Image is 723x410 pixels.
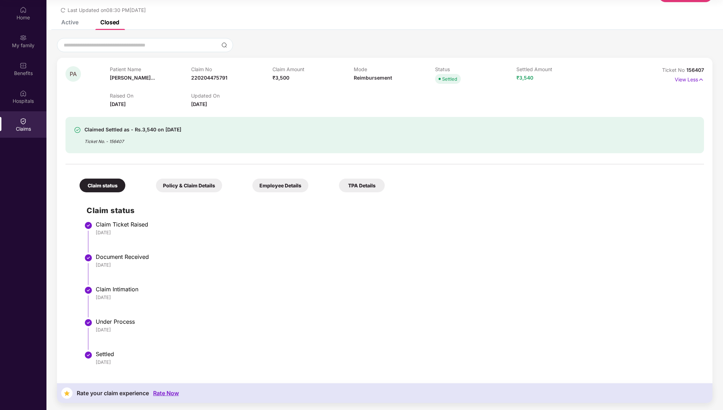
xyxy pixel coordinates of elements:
[686,67,704,73] span: 156407
[77,390,149,397] div: Rate your claim experience
[191,75,227,81] span: 220204475791
[516,66,598,72] p: Settled Amount
[96,294,697,300] div: [DATE]
[252,179,308,192] div: Employee Details
[110,66,191,72] p: Patient Name
[662,67,686,73] span: Ticket No
[84,318,93,327] img: svg+xml;base64,PHN2ZyBpZD0iU3RlcC1Eb25lLTMyeDMyIiB4bWxucz0iaHR0cDovL3d3dy53My5vcmcvMjAwMC9zdmciIH...
[272,75,289,81] span: ₹3,500
[110,101,126,107] span: [DATE]
[354,75,392,81] span: Reimbursement
[70,71,77,77] span: PA
[153,390,179,397] div: Rate Now
[84,125,181,134] div: Claimed Settled as - Rs.3,540 on [DATE]
[20,118,27,125] img: svg+xml;base64,PHN2ZyBpZD0iQ2xhaW0iIHhtbG5zPSJodHRwOi8vd3d3LnczLm9yZy8yMDAwL3N2ZyIgd2lkdGg9IjIwIi...
[698,76,704,83] img: svg+xml;base64,PHN2ZyB4bWxucz0iaHR0cDovL3d3dy53My5vcmcvMjAwMC9zdmciIHdpZHRoPSIxNyIgaGVpZ2h0PSIxNy...
[442,75,457,82] div: Settled
[61,7,65,13] span: redo
[191,93,272,99] p: Updated On
[191,66,272,72] p: Claim No
[20,6,27,13] img: svg+xml;base64,PHN2ZyBpZD0iSG9tZSIgeG1sbnM9Imh0dHA6Ly93d3cudzMub3JnLzIwMDAvc3ZnIiB3aWR0aD0iMjAiIG...
[339,179,385,192] div: TPA Details
[96,359,697,365] div: [DATE]
[84,286,93,294] img: svg+xml;base64,PHN2ZyBpZD0iU3RlcC1Eb25lLTMyeDMyIiB4bWxucz0iaHR0cDovL3d3dy53My5vcmcvMjAwMC9zdmciIH...
[84,134,181,145] div: Ticket No. - 156407
[156,179,222,192] div: Policy & Claim Details
[20,34,27,41] img: svg+xml;base64,PHN2ZyB3aWR0aD0iMjAiIGhlaWdodD0iMjAiIHZpZXdCb3g9IjAgMCAyMCAyMCIgZmlsbD0ibm9uZSIgeG...
[84,221,93,230] img: svg+xml;base64,PHN2ZyBpZD0iU3RlcC1Eb25lLTMyeDMyIiB4bWxucz0iaHR0cDovL3d3dy53My5vcmcvMjAwMC9zdmciIH...
[20,90,27,97] img: svg+xml;base64,PHN2ZyBpZD0iSG9zcGl0YWxzIiB4bWxucz0iaHR0cDovL3d3dy53My5vcmcvMjAwMC9zdmciIHdpZHRoPS...
[80,179,125,192] div: Claim status
[74,126,81,133] img: svg+xml;base64,PHN2ZyBpZD0iU3VjY2Vzcy0zMngzMiIgeG1sbnM9Imh0dHA6Ly93d3cudzMub3JnLzIwMDAvc3ZnIiB3aW...
[61,19,78,26] div: Active
[96,318,697,325] div: Under Process
[272,66,354,72] p: Claim Amount
[84,351,93,359] img: svg+xml;base64,PHN2ZyBpZD0iU3RlcC1Eb25lLTMyeDMyIiB4bWxucz0iaHR0cDovL3d3dy53My5vcmcvMjAwMC9zdmciIH...
[96,327,697,333] div: [DATE]
[435,66,516,72] p: Status
[191,101,207,107] span: [DATE]
[96,262,697,268] div: [DATE]
[516,75,533,81] span: ₹3,540
[84,254,93,262] img: svg+xml;base64,PHN2ZyBpZD0iU3RlcC1Eb25lLTMyeDMyIiB4bWxucz0iaHR0cDovL3d3dy53My5vcmcvMjAwMC9zdmciIH...
[675,74,704,83] p: View Less
[96,253,697,260] div: Document Received
[354,66,435,72] p: Mode
[221,42,227,48] img: svg+xml;base64,PHN2ZyBpZD0iU2VhcmNoLTMyeDMyIiB4bWxucz0iaHR0cDovL3d3dy53My5vcmcvMjAwMC9zdmciIHdpZH...
[110,75,155,81] span: [PERSON_NAME]...
[96,221,697,228] div: Claim Ticket Raised
[61,387,73,399] img: svg+xml;base64,PHN2ZyB4bWxucz0iaHR0cDovL3d3dy53My5vcmcvMjAwMC9zdmciIHdpZHRoPSIzNyIgaGVpZ2h0PSIzNy...
[96,229,697,236] div: [DATE]
[20,62,27,69] img: svg+xml;base64,PHN2ZyBpZD0iQmVuZWZpdHMiIHhtbG5zPSJodHRwOi8vd3d3LnczLm9yZy8yMDAwL3N2ZyIgd2lkdGg9Ij...
[87,205,697,216] h2: Claim status
[96,350,697,358] div: Settled
[110,93,191,99] p: Raised On
[96,286,697,293] div: Claim Intimation
[68,7,146,13] span: Last Updated on 08:30 PM[DATE]
[100,19,119,26] div: Closed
